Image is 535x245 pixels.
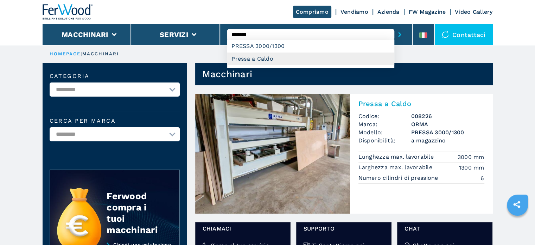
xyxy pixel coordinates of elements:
h2: Pressa a Caldo [358,99,484,108]
a: HOMEPAGE [50,51,81,56]
div: Pressa a Caldo [227,53,394,65]
div: PRESSA 3000/1300 [227,40,394,53]
a: Pressa a Caldo ORMA PRESSA 3000/1300Pressa a CaldoCodice:008226Marca:ORMAModello:PRESSA 3000/1300... [195,94,493,214]
a: Azienda [377,8,400,15]
span: Disponibilità: [358,136,411,145]
label: Cerca per marca [50,118,180,124]
a: sharethis [508,196,526,213]
span: a magazzino [411,136,484,145]
p: Numero cilindri di pressione [358,174,440,182]
img: Contattaci [442,31,449,38]
a: Compriamo [293,6,331,18]
img: Pressa a Caldo ORMA PRESSA 3000/1300 [195,94,350,214]
span: Codice: [358,112,411,120]
p: macchinari [82,51,119,57]
a: FW Magazine [409,8,446,15]
a: Video Gallery [455,8,492,15]
h3: PRESSA 3000/1300 [411,128,484,136]
button: submit-button [394,26,405,43]
label: Categoria [50,73,180,79]
span: Supporto [304,225,384,233]
span: Marca: [358,120,411,128]
p: Larghezza max. lavorabile [358,164,434,171]
div: Contattaci [435,24,493,45]
h1: Macchinari [202,68,253,80]
span: chat [405,225,485,233]
em: 3000 mm [458,153,484,161]
em: 6 [480,174,484,182]
button: Servizi [160,30,188,39]
h3: ORMA [411,120,484,128]
span: Chiamaci [203,225,283,233]
iframe: Chat [505,213,530,240]
a: Vendiamo [340,8,368,15]
div: Ferwood compra i tuoi macchinari [107,190,165,235]
img: Ferwood [43,4,93,20]
p: Lunghezza max. lavorabile [358,153,436,161]
button: Macchinari [62,30,108,39]
h3: 008226 [411,112,484,120]
span: | [81,51,82,56]
span: Modello: [358,128,411,136]
em: 1300 mm [459,164,484,172]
